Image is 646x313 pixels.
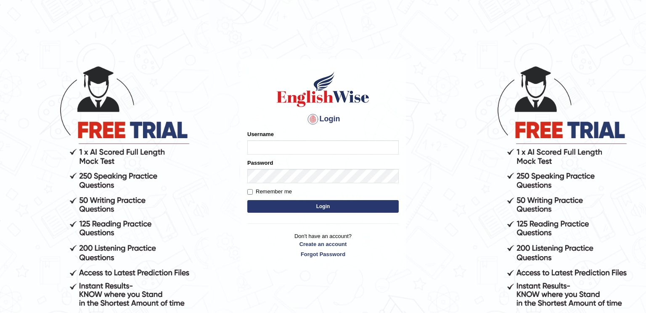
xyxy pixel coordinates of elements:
label: Username [247,130,274,138]
a: Create an account [247,240,399,248]
label: Password [247,159,273,167]
input: Remember me [247,189,253,195]
a: Forgot Password [247,250,399,258]
button: Login [247,200,399,213]
img: Logo of English Wise sign in for intelligent practice with AI [275,70,371,108]
label: Remember me [247,187,292,196]
p: Don't have an account? [247,232,399,258]
h4: Login [247,112,399,126]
